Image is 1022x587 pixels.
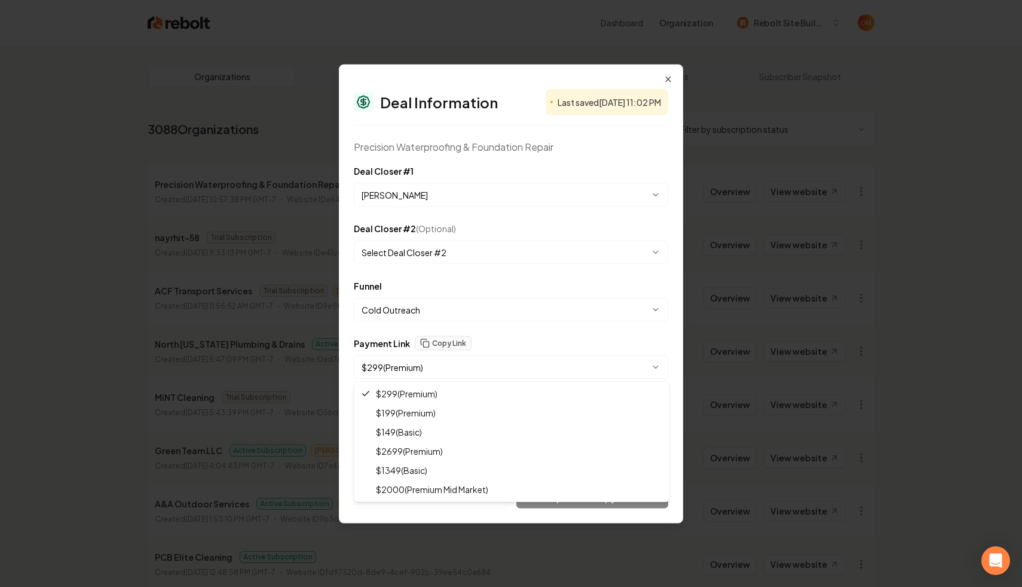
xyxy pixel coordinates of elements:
span: $ 149 ( Basic ) [376,426,422,438]
span: $ 199 ( Premium ) [376,407,436,419]
span: $ 1349 ( Basic ) [376,464,427,476]
span: $ 2000 ( Premium Mid Market ) [376,483,488,495]
span: $ 2699 ( Premium ) [376,445,443,457]
span: $ 299 ( Premium ) [376,388,437,400]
